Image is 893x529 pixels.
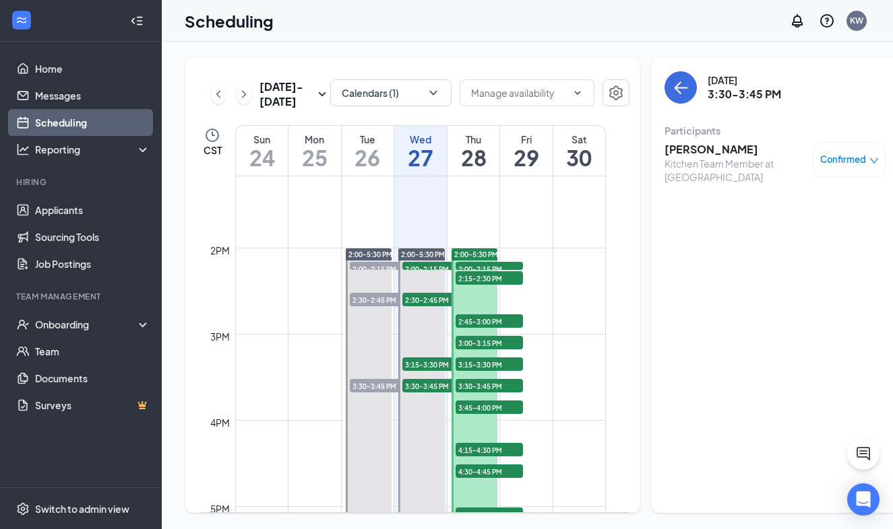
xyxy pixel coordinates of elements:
div: Onboarding [35,318,139,331]
h1: 24 [236,146,288,169]
svg: ChevronRight [237,86,251,102]
div: Wed [394,133,447,146]
span: 3:30-3:45 PM [350,379,417,392]
svg: ChevronLeft [212,86,225,102]
h1: 29 [500,146,553,169]
div: Tue [342,133,394,146]
svg: ChatActive [855,446,871,462]
svg: Notifications [789,13,805,29]
a: Messages [35,82,150,109]
div: 5pm [208,501,233,516]
a: Home [35,55,150,82]
span: 3:15-3:30 PM [402,357,470,371]
button: ChevronRight [237,84,251,104]
h3: [DATE] - [DATE] [259,79,314,109]
a: SurveysCrown [35,392,150,419]
span: CST [204,143,222,157]
span: 2:30-2:45 PM [402,293,470,306]
span: 4:15-4:30 PM [456,443,523,456]
span: 2:00-2:15 PM [402,262,470,275]
span: 2:00-5:30 PM [401,250,445,259]
div: Kitchen Team Member at [GEOGRAPHIC_DATA] [665,157,806,184]
span: 2:00-5:30 PM [348,250,392,259]
svg: Settings [16,502,30,516]
svg: ChevronDown [572,87,583,98]
span: 2:00-5:30 PM [454,250,498,259]
a: August 29, 2025 [500,126,553,176]
a: Applicants [35,197,150,223]
svg: Analysis [16,143,30,156]
button: Settings [603,79,629,106]
a: Documents [35,365,150,392]
div: Thu [448,133,500,146]
button: ChevronLeft [211,84,226,104]
svg: ArrowLeft [673,79,689,96]
svg: QuestionInfo [819,13,835,29]
div: Hiring [16,176,148,188]
h1: 27 [394,146,447,169]
span: 3:15-3:30 PM [456,357,523,371]
h3: [PERSON_NAME] [665,142,806,157]
button: ChatActive [847,437,880,470]
h3: 3:30-3:45 PM [708,87,781,102]
span: Confirmed [820,153,866,166]
a: August 28, 2025 [448,126,500,176]
div: Sat [553,133,605,146]
div: 2pm [208,243,233,258]
svg: Settings [608,85,624,101]
div: Team Management [16,291,148,302]
svg: Collapse [130,14,144,28]
a: August 25, 2025 [288,126,341,176]
span: 2:45-3:00 PM [456,314,523,328]
input: Manage availability [471,85,567,100]
a: Settings [603,79,629,109]
a: Scheduling [35,109,150,136]
div: Participants [665,124,886,137]
h1: Scheduling [185,9,274,32]
span: down [869,156,879,166]
h1: 26 [342,146,394,169]
svg: SmallChevronDown [314,86,330,102]
h1: 30 [553,146,605,169]
div: Reporting [35,143,151,156]
div: 4pm [208,415,233,430]
svg: ChevronDown [427,86,440,100]
span: 3:00-3:15 PM [456,336,523,349]
a: August 27, 2025 [394,126,447,176]
a: August 30, 2025 [553,126,605,176]
h1: 25 [288,146,341,169]
a: August 26, 2025 [342,126,394,176]
div: Fri [500,133,553,146]
div: Switch to admin view [35,502,129,516]
span: 2:00-2:15 PM [350,262,417,275]
svg: UserCheck [16,318,30,331]
a: Team [35,338,150,365]
span: 2:15-2:30 PM [456,271,523,285]
h1: 28 [448,146,500,169]
div: 3pm [208,329,233,344]
div: Sun [236,133,288,146]
div: [DATE] [708,73,781,87]
svg: Clock [204,127,220,143]
span: 2:30-2:45 PM [350,293,417,306]
span: 3:30-3:45 PM [402,379,470,392]
a: August 24, 2025 [236,126,288,176]
button: back-button [665,71,697,104]
div: Open Intercom Messenger [847,483,880,516]
span: 5:00-5:15 PM [456,507,523,521]
a: Sourcing Tools [35,223,150,250]
button: Calendars (1)ChevronDown [330,79,452,106]
span: 3:45-4:00 PM [456,400,523,414]
div: Mon [288,133,341,146]
span: 4:30-4:45 PM [456,464,523,478]
svg: WorkstreamLogo [15,13,28,27]
div: KW [850,15,863,26]
span: 2:00-2:15 PM [456,262,523,275]
span: 3:30-3:45 PM [456,379,523,392]
a: Job Postings [35,250,150,277]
